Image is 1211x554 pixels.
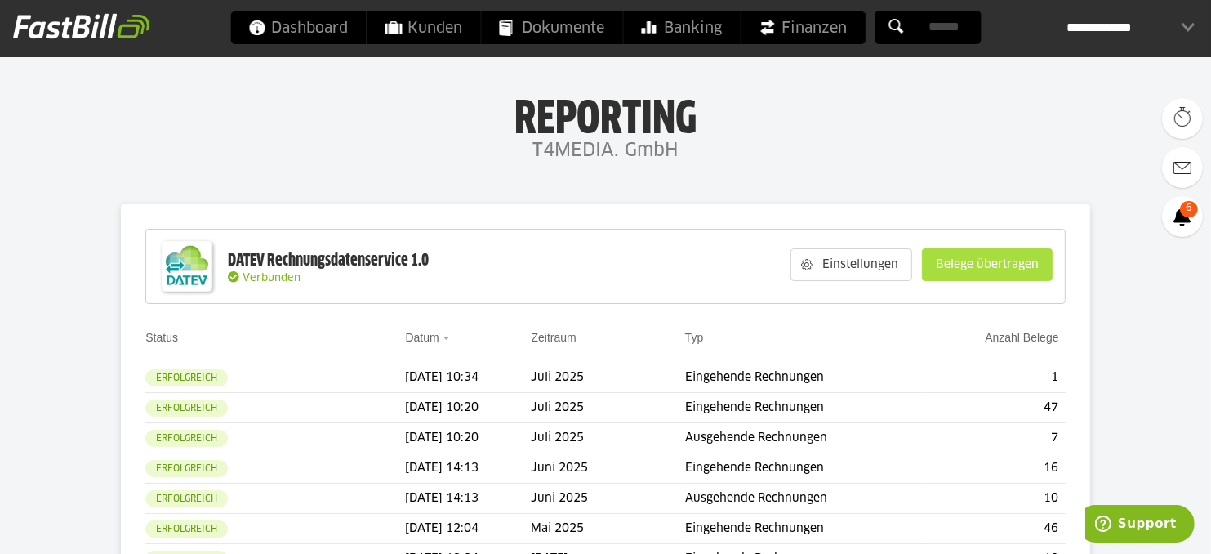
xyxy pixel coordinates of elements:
td: Eingehende Rechnungen [685,363,928,393]
td: Ausgehende Rechnungen [685,484,928,514]
div: DATEV Rechnungsdatenservice 1.0 [228,250,429,271]
td: Ausgehende Rechnungen [685,423,928,453]
span: Finanzen [759,11,847,44]
td: Eingehende Rechnungen [685,514,928,544]
td: Juni 2025 [532,484,685,514]
a: Dokumente [481,11,622,44]
iframe: Öffnet ein Widget, in dem Sie weitere Informationen finden [1085,505,1195,546]
img: sort_desc.gif [443,337,453,340]
td: [DATE] 14:13 [406,484,532,514]
span: 6 [1180,201,1198,217]
sl-badge: Erfolgreich [145,430,228,447]
a: Status [145,331,178,344]
td: Juli 2025 [532,393,685,423]
span: Kunden [385,11,462,44]
a: 6 [1162,196,1203,237]
td: Eingehende Rechnungen [685,453,928,484]
td: 47 [928,393,1065,423]
img: fastbill_logo_white.png [13,13,149,39]
td: [DATE] 14:13 [406,453,532,484]
sl-badge: Erfolgreich [145,400,228,417]
td: [DATE] 10:20 [406,423,532,453]
td: Juli 2025 [532,423,685,453]
td: Juli 2025 [532,363,685,393]
td: Mai 2025 [532,514,685,544]
span: Dokumente [499,11,604,44]
td: [DATE] 10:20 [406,393,532,423]
a: Finanzen [741,11,865,44]
td: 46 [928,514,1065,544]
sl-button: Einstellungen [790,248,912,281]
td: 16 [928,453,1065,484]
span: Verbunden [243,273,301,284]
h1: Reporting [163,92,1048,135]
a: Typ [685,331,704,344]
td: Eingehende Rechnungen [685,393,928,423]
td: 7 [928,423,1065,453]
a: Datum [406,331,439,344]
td: 10 [928,484,1065,514]
td: Juni 2025 [532,453,685,484]
a: Kunden [367,11,480,44]
td: 1 [928,363,1065,393]
a: Anzahl Belege [985,331,1058,344]
a: Banking [623,11,740,44]
sl-badge: Erfolgreich [145,490,228,507]
sl-badge: Erfolgreich [145,460,228,477]
span: Dashboard [248,11,348,44]
a: Zeitraum [532,331,577,344]
td: [DATE] 12:04 [406,514,532,544]
sl-badge: Erfolgreich [145,369,228,386]
span: Banking [641,11,722,44]
img: DATEV-Datenservice Logo [154,234,220,299]
a: Dashboard [230,11,366,44]
sl-button: Belege übertragen [922,248,1053,281]
sl-badge: Erfolgreich [145,520,228,538]
td: [DATE] 10:34 [406,363,532,393]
